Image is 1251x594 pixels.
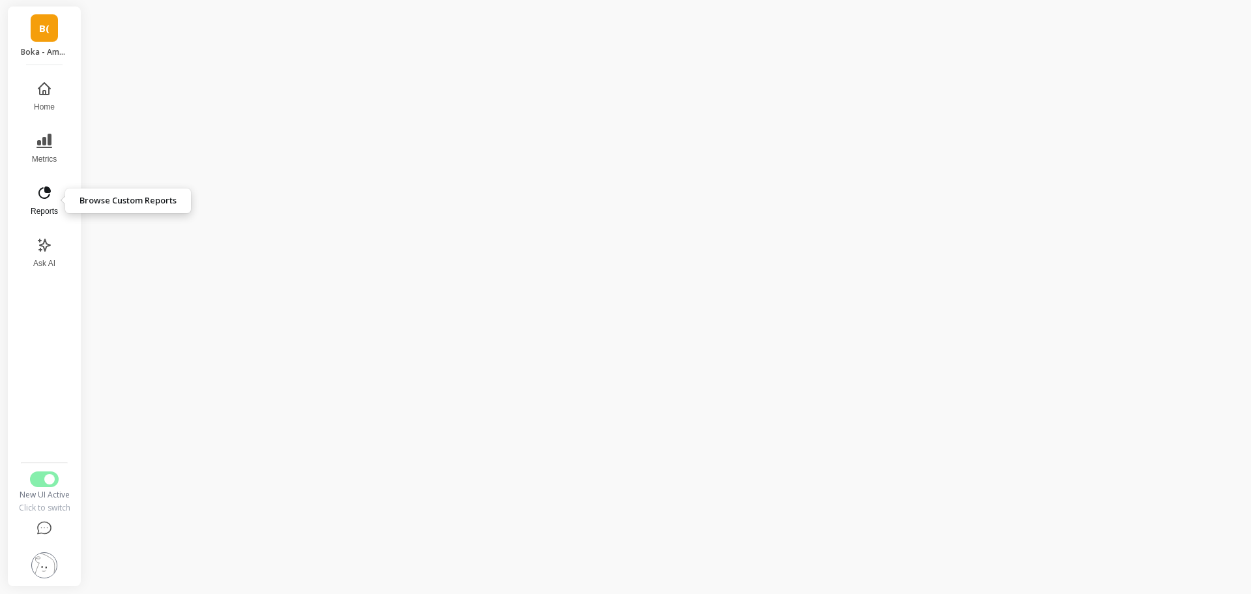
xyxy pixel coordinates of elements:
span: Reports [31,206,58,216]
span: Ask AI [33,258,55,269]
button: Reports [23,177,66,224]
p: Boka - Amazon (Essor) [21,47,68,57]
span: Home [34,102,55,112]
span: Metrics [32,154,57,164]
button: Metrics [23,125,66,172]
span: B( [39,21,50,36]
button: Switch to Legacy UI [30,471,59,487]
button: Home [23,73,66,120]
button: Settings [18,544,71,586]
img: profile picture [31,552,57,578]
button: Ask AI [23,230,66,276]
div: Click to switch [18,503,71,513]
div: New UI Active [18,490,71,500]
button: Help [18,513,71,544]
